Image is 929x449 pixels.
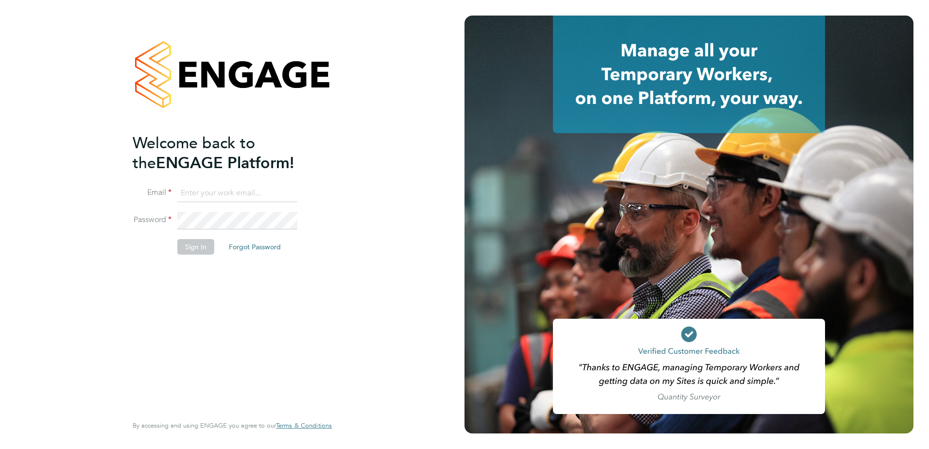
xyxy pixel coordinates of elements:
[221,239,289,255] button: Forgot Password
[133,188,172,198] label: Email
[133,215,172,225] label: Password
[133,421,332,430] span: By accessing and using ENGAGE you agree to our
[133,134,255,173] span: Welcome back to the
[133,133,322,173] h2: ENGAGE Platform!
[276,421,332,430] span: Terms & Conditions
[276,422,332,430] a: Terms & Conditions
[177,239,214,255] button: Sign In
[177,185,297,202] input: Enter your work email...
